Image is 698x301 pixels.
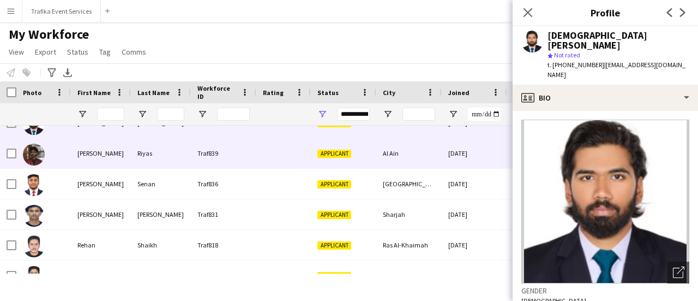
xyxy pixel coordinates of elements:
[376,138,442,168] div: Al Ain
[23,266,45,288] img: Shahzaib Shaikh
[442,199,507,229] div: [DATE]
[63,45,93,59] a: Status
[317,241,351,250] span: Applicant
[376,261,442,291] div: Al Ain
[442,138,507,168] div: [DATE]
[217,108,250,121] input: Workforce ID Filter Input
[448,109,458,119] button: Open Filter Menu
[23,144,45,166] img: Muhammed Risaal Riyas
[4,45,28,59] a: View
[667,262,689,284] div: Open photos pop-in
[317,272,351,280] span: Applicant
[263,88,284,97] span: Rating
[191,199,256,229] div: Traf831
[547,61,604,69] span: t. [PHONE_NUMBER]
[376,199,442,229] div: Sharjah
[77,88,111,97] span: First Name
[77,109,87,119] button: Open Filter Menu
[122,47,146,57] span: Comms
[67,47,88,57] span: Status
[71,261,131,291] div: Shahzaib
[131,138,191,168] div: Riyas
[191,169,256,199] div: Traf836
[442,261,507,291] div: [DATE]
[23,88,41,97] span: Photo
[383,109,393,119] button: Open Filter Menu
[95,45,115,59] a: Tag
[9,26,89,43] span: My Workforce
[99,47,111,57] span: Tag
[137,109,147,119] button: Open Filter Menu
[376,230,442,260] div: Ras Al-Khaimah
[191,261,256,291] div: Traf817
[402,108,435,121] input: City Filter Input
[35,47,56,57] span: Export
[547,61,685,79] span: | [EMAIL_ADDRESS][DOMAIN_NAME]
[521,120,689,284] img: Crew avatar or photo
[442,230,507,260] div: [DATE]
[131,169,191,199] div: Senan
[71,169,131,199] div: [PERSON_NAME]
[197,109,207,119] button: Open Filter Menu
[448,88,470,97] span: Joined
[131,230,191,260] div: Shaikh
[71,230,131,260] div: Rehan
[317,109,327,119] button: Open Filter Menu
[442,169,507,199] div: [DATE]
[23,235,45,257] img: Rehan Shaikh
[137,88,170,97] span: Last Name
[191,138,256,168] div: Traf839
[131,199,191,229] div: [PERSON_NAME]
[97,108,124,121] input: First Name Filter Input
[23,205,45,227] img: Muhammed Shammas
[197,84,237,101] span: Workforce ID
[317,88,339,97] span: Status
[117,45,151,59] a: Comms
[468,108,501,121] input: Joined Filter Input
[23,174,45,196] img: Muhammed Senan
[383,88,395,97] span: City
[554,51,580,59] span: Not rated
[22,1,101,22] button: Trafika Event Services
[157,108,184,121] input: Last Name Filter Input
[71,199,131,229] div: [PERSON_NAME]
[9,47,24,57] span: View
[191,230,256,260] div: Traf818
[61,66,74,79] app-action-btn: Export XLSX
[513,85,698,111] div: Bio
[547,31,689,50] div: [DEMOGRAPHIC_DATA][PERSON_NAME]
[131,261,191,291] div: Shaikh
[31,45,61,59] a: Export
[45,66,58,79] app-action-btn: Advanced filters
[376,169,442,199] div: [GEOGRAPHIC_DATA]
[513,5,698,20] h3: Profile
[71,138,131,168] div: [PERSON_NAME]
[317,211,351,219] span: Applicant
[521,286,689,296] h3: Gender
[317,180,351,188] span: Applicant
[317,150,351,158] span: Applicant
